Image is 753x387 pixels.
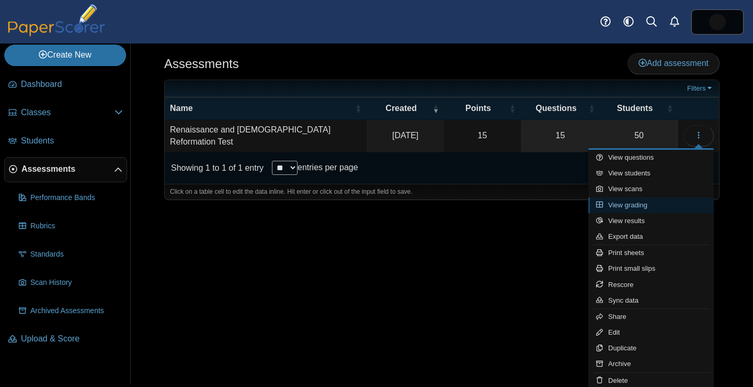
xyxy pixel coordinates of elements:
span: Questions : Activate to sort [588,103,595,114]
a: Create New [4,45,126,65]
img: PaperScorer [4,4,109,36]
a: Archive [588,356,714,372]
span: Add assessment [638,59,709,68]
a: Add assessment [627,53,720,74]
td: 15 [444,120,520,152]
span: Assessments [21,163,114,175]
span: Upload & Score [21,333,123,345]
time: Sep 29, 2025 at 8:02 AM [392,131,418,140]
a: 15 [521,120,600,152]
span: Rubrics [30,221,123,231]
a: Share [588,309,714,325]
span: Name [170,103,353,114]
a: Print sheets [588,245,714,261]
span: Name : Activate to sort [355,103,361,114]
a: ps.zHSePt90vk3H6ScY [691,9,744,35]
div: Click on a table cell to edit the data inline. Hit enter or click out of the input field to save. [165,184,719,200]
span: Alex Ciopyk [709,14,726,30]
a: View students [588,165,714,181]
a: Edit [588,325,714,340]
a: View questions [588,150,714,165]
a: Sync data [588,293,714,308]
a: Print small slips [588,261,714,277]
a: Performance Bands [15,185,127,211]
a: View grading [588,197,714,213]
a: Scan History [15,270,127,295]
a: Alerts [663,10,686,34]
span: Classes [21,107,115,118]
span: Created : Activate to remove sorting [432,103,439,114]
span: Standards [30,249,123,260]
span: Dashboard [21,79,123,90]
label: entries per page [298,163,358,172]
h1: Assessments [164,55,239,73]
span: Scan History [30,278,123,288]
a: PaperScorer [4,29,109,38]
a: 50 [600,120,678,152]
a: Standards [15,242,127,267]
a: Duplicate [588,340,714,356]
span: Questions [526,103,586,114]
a: Students [4,129,127,154]
a: Rescore [588,277,714,293]
a: View results [588,213,714,229]
span: Students [21,135,123,147]
a: View scans [588,181,714,197]
a: Export data [588,229,714,245]
span: Students : Activate to sort [667,103,673,114]
span: Performance Bands [30,193,123,203]
td: Renaissance and [DEMOGRAPHIC_DATA] Reformation Test [165,120,367,152]
a: Rubrics [15,214,127,239]
a: Dashboard [4,72,127,97]
a: Assessments [4,157,127,182]
span: Archived Assessments [30,306,123,316]
a: Archived Assessments [15,298,127,324]
div: Showing 1 to 1 of 1 entry [165,152,264,184]
a: Upload & Score [4,327,127,352]
span: Students [605,103,665,114]
img: ps.zHSePt90vk3H6ScY [709,14,726,30]
a: Classes [4,101,127,126]
a: Filters [684,83,716,94]
span: Points : Activate to sort [509,103,516,114]
span: Points [449,103,507,114]
span: Created [372,103,430,114]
